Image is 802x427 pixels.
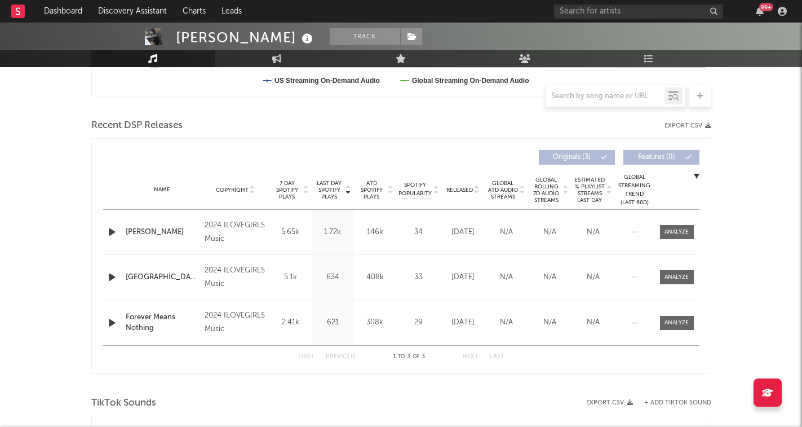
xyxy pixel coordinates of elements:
[531,177,562,204] span: Global Rolling 7D Audio Streams
[399,272,438,283] div: 33
[488,227,525,238] div: N/A
[539,150,615,165] button: Originals(3)
[574,227,612,238] div: N/A
[126,186,200,194] div: Name
[623,150,699,165] button: Features(0)
[326,354,356,360] button: Previous
[314,272,351,283] div: 634
[357,272,393,283] div: 408k
[488,272,525,283] div: N/A
[205,309,266,336] div: 2024 ILOVEGIRLS Music
[531,227,569,238] div: N/A
[633,400,711,406] button: + Add TikTok Sound
[205,264,266,291] div: 2024 ILOVEGIRLS Music
[488,180,519,200] span: Global ATD Audio Streams
[91,119,183,133] span: Recent DSP Releases
[272,180,302,200] span: 7 Day Spotify Plays
[398,354,405,359] span: to
[490,354,504,360] button: Last
[444,272,482,283] div: [DATE]
[272,227,309,238] div: 5.65k
[126,227,200,238] a: [PERSON_NAME]
[759,3,773,11] div: 99 +
[91,397,156,410] span: TikTok Sounds
[274,77,380,85] text: US Streaming On-Demand Audio
[444,227,482,238] div: [DATE]
[272,272,309,283] div: 5.1k
[531,317,569,328] div: N/A
[126,272,200,283] a: [GEOGRAPHIC_DATA]
[357,227,393,238] div: 146k
[586,399,633,406] button: Export CSV
[411,77,529,85] text: Global Streaming On-Demand Audio
[357,317,393,328] div: 308k
[357,180,387,200] span: ATD Spotify Plays
[176,28,316,47] div: [PERSON_NAME]
[644,400,711,406] button: + Add TikTok Sound
[314,180,344,200] span: Last Day Spotify Plays
[444,317,482,328] div: [DATE]
[314,317,351,328] div: 621
[546,154,598,161] span: Originals ( 3 )
[272,317,309,328] div: 2.41k
[618,173,652,207] div: Global Streaming Trend (Last 60D)
[546,92,664,101] input: Search by song name or URL
[314,227,351,238] div: 1.72k
[446,187,473,193] span: Released
[398,181,432,198] span: Spotify Popularity
[413,354,419,359] span: of
[488,317,525,328] div: N/A
[574,317,612,328] div: N/A
[631,154,683,161] span: Features ( 0 )
[399,227,438,238] div: 34
[205,219,266,246] div: 2024 ILOVEGIRLS Music
[298,354,314,360] button: First
[399,317,438,328] div: 29
[463,354,478,360] button: Next
[330,28,400,45] button: Track
[574,177,605,204] span: Estimated % Playlist Streams Last Day
[664,122,711,129] button: Export CSV
[378,350,440,364] div: 1 3 3
[574,272,612,283] div: N/A
[216,187,249,193] span: Copyright
[554,5,723,19] input: Search for artists
[126,312,200,334] a: Forever Means Nothing
[531,272,569,283] div: N/A
[756,7,764,16] button: 99+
